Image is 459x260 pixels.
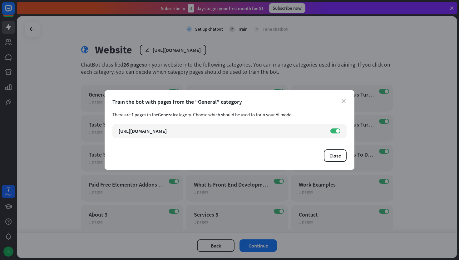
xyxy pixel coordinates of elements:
[112,112,347,117] div: There are 1 pages in the category. Choose which should be used to train your AI model.
[5,2,24,21] button: Open LiveChat chat widget
[158,112,174,117] span: General
[324,149,347,162] button: Close
[119,128,324,134] div: [URL][DOMAIN_NAME]
[112,98,347,105] div: Train the bot with pages from the “General” category
[342,99,346,103] i: close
